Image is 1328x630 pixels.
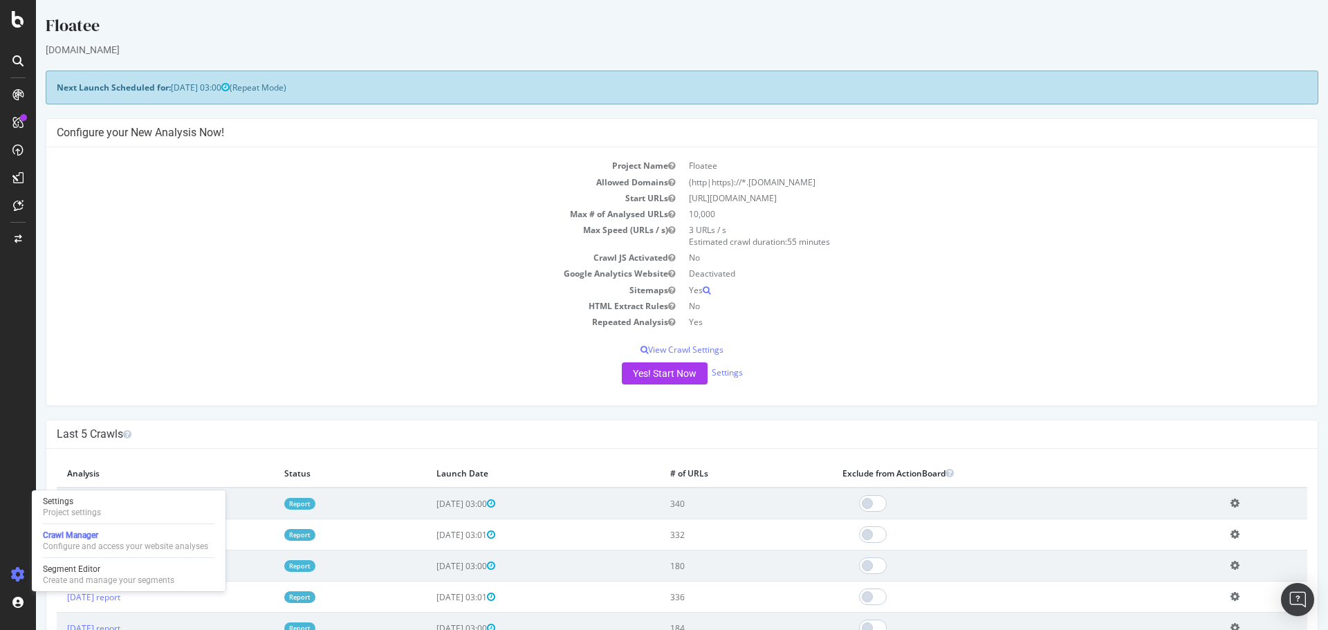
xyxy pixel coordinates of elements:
[646,314,1271,330] td: Yes
[21,314,646,330] td: Repeated Analysis
[624,459,796,488] th: # of URLs
[1281,583,1314,616] div: Open Intercom Messenger
[21,282,646,298] td: Sitemaps
[646,206,1271,222] td: 10,000
[21,206,646,222] td: Max # of Analysed URLs
[37,528,220,553] a: Crawl ManagerConfigure and access your website analyses
[21,266,646,281] td: Google Analytics Website
[751,236,794,248] span: 55 minutes
[21,158,646,174] td: Project Name
[586,362,672,385] button: Yes! Start Now
[10,14,1282,43] div: Floatee
[400,498,459,510] span: [DATE] 03:00
[400,591,459,603] span: [DATE] 03:01
[646,298,1271,314] td: No
[400,529,459,541] span: [DATE] 03:01
[31,529,84,541] a: [DATE] report
[400,560,459,572] span: [DATE] 03:00
[21,174,646,190] td: Allowed Domains
[646,174,1271,190] td: (http|https)://*.[DOMAIN_NAME]
[248,591,279,603] a: Report
[43,496,101,507] div: Settings
[624,582,796,613] td: 336
[624,519,796,550] td: 332
[37,494,220,519] a: SettingsProject settings
[43,507,101,518] div: Project settings
[31,560,84,572] a: [DATE] report
[796,459,1184,488] th: Exclude from ActionBoard
[21,250,646,266] td: Crawl JS Activated
[37,562,220,587] a: Segment EditorCreate and manage your segments
[21,222,646,250] td: Max Speed (URLs / s)
[21,427,1271,441] h4: Last 5 Crawls
[21,298,646,314] td: HTML Extract Rules
[238,459,390,488] th: Status
[646,282,1271,298] td: Yes
[10,43,1282,57] div: [DOMAIN_NAME]
[21,344,1271,355] p: View Crawl Settings
[31,498,84,510] a: [DATE] report
[43,564,174,575] div: Segment Editor
[624,550,796,582] td: 180
[646,250,1271,266] td: No
[248,529,279,541] a: Report
[21,459,238,488] th: Analysis
[135,82,194,93] span: [DATE] 03:00
[624,488,796,519] td: 340
[646,158,1271,174] td: Floatee
[10,71,1282,104] div: (Repeat Mode)
[21,82,135,93] strong: Next Launch Scheduled for:
[31,591,84,603] a: [DATE] report
[646,222,1271,250] td: 3 URLs / s Estimated crawl duration:
[676,367,707,378] a: Settings
[43,575,174,586] div: Create and manage your segments
[21,190,646,206] td: Start URLs
[21,126,1271,140] h4: Configure your New Analysis Now!
[248,560,279,572] a: Report
[646,266,1271,281] td: Deactivated
[390,459,624,488] th: Launch Date
[43,530,208,541] div: Crawl Manager
[248,498,279,510] a: Report
[43,541,208,552] div: Configure and access your website analyses
[646,190,1271,206] td: [URL][DOMAIN_NAME]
